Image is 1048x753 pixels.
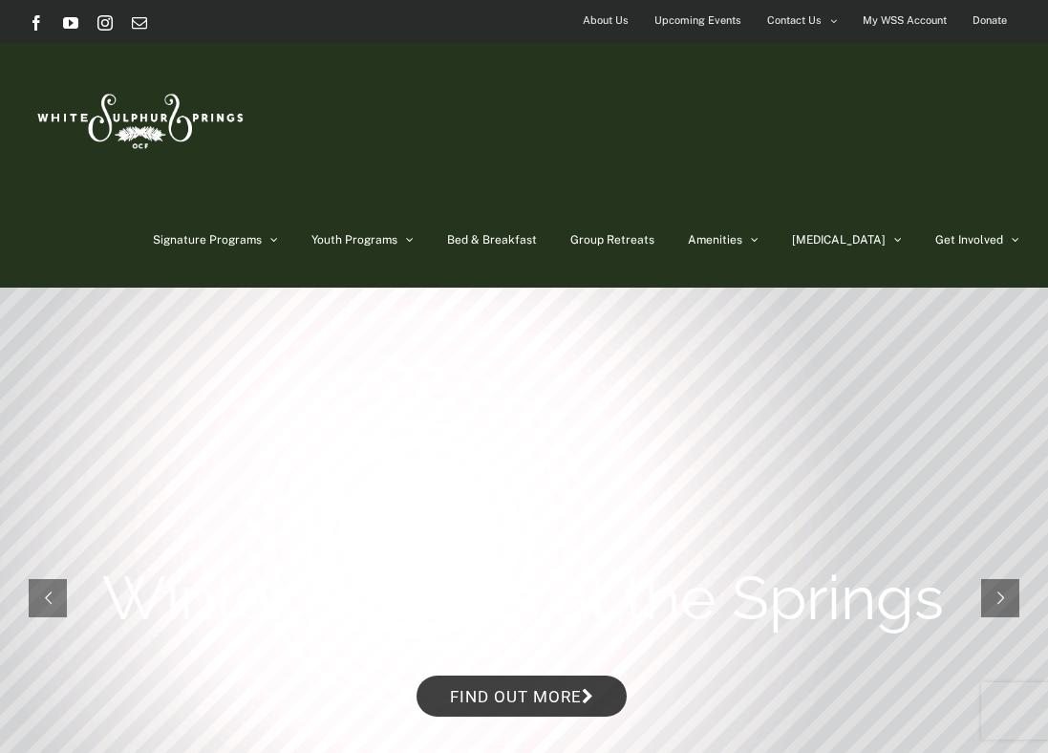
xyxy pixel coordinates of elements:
span: Contact Us [767,7,822,34]
a: Email [132,15,147,31]
a: Get Involved [935,192,1019,288]
a: Find out more [417,676,627,717]
img: White Sulphur Springs Logo [29,73,248,162]
a: Group Retreats [570,192,654,288]
span: Group Retreats [570,234,654,246]
span: Amenities [688,234,742,246]
a: YouTube [63,15,78,31]
a: Youth Programs [311,192,414,288]
a: Facebook [29,15,44,31]
span: Upcoming Events [654,7,741,34]
a: Instagram [97,15,113,31]
span: Bed & Breakfast [447,234,537,246]
span: [MEDICAL_DATA] [792,234,886,246]
span: Get Involved [935,234,1003,246]
span: Signature Programs [153,234,262,246]
a: Bed & Breakfast [447,192,537,288]
nav: Main Menu [153,192,1019,288]
a: Amenities [688,192,759,288]
span: Youth Programs [311,234,397,246]
span: Donate [973,7,1007,34]
span: My WSS Account [863,7,947,34]
rs-layer: Winter Retreats at the Springs [102,560,944,636]
a: [MEDICAL_DATA] [792,192,902,288]
span: About Us [583,7,629,34]
a: Signature Programs [153,192,278,288]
